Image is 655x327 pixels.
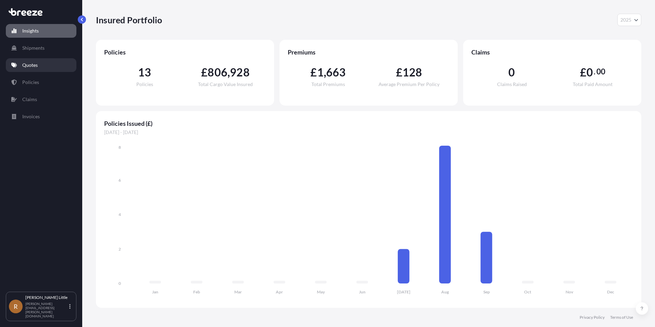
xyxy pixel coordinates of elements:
[471,48,633,56] span: Claims
[193,289,200,294] tspan: Feb
[136,82,153,87] span: Policies
[324,67,326,78] span: ,
[22,113,40,120] p: Invoices
[403,67,422,78] span: 128
[104,129,633,136] span: [DATE] - [DATE]
[276,289,283,294] tspan: Apr
[119,145,121,150] tspan: 8
[230,67,250,78] span: 928
[138,67,151,78] span: 13
[22,27,39,34] p: Insights
[326,67,346,78] span: 663
[288,48,449,56] span: Premiums
[104,48,266,56] span: Policies
[22,62,38,69] p: Quotes
[317,67,324,78] span: 1
[573,82,613,87] span: Total Paid Amount
[396,67,403,78] span: £
[317,289,325,294] tspan: May
[119,212,121,217] tspan: 4
[310,67,317,78] span: £
[6,110,76,123] a: Invoices
[580,315,605,320] a: Privacy Policy
[566,289,573,294] tspan: Nov
[497,82,527,87] span: Claims Raised
[198,82,253,87] span: Total Cargo Value Insured
[359,289,366,294] tspan: Jun
[524,289,531,294] tspan: Oct
[620,16,631,23] span: 2025
[379,82,440,87] span: Average Premium Per Policy
[227,67,230,78] span: ,
[441,289,449,294] tspan: Aug
[25,295,68,300] p: [PERSON_NAME] Little
[580,67,586,78] span: £
[119,246,121,252] tspan: 2
[6,93,76,106] a: Claims
[397,289,410,294] tspan: [DATE]
[6,41,76,55] a: Shipments
[25,302,68,318] p: [PERSON_NAME][EMAIL_ADDRESS][PERSON_NAME][DOMAIN_NAME]
[234,289,242,294] tspan: Mar
[22,79,39,86] p: Policies
[508,67,515,78] span: 0
[14,303,18,310] span: R
[594,69,595,74] span: .
[617,14,641,26] button: Year Selector
[22,96,37,103] p: Claims
[152,289,158,294] tspan: Jan
[311,82,345,87] span: Total Premiums
[208,67,227,78] span: 806
[96,14,162,25] p: Insured Portfolio
[22,45,45,51] p: Shipments
[6,24,76,38] a: Insights
[610,315,633,320] a: Terms of Use
[483,289,490,294] tspan: Sep
[104,119,633,128] span: Policies Issued (£)
[607,289,614,294] tspan: Dec
[6,75,76,89] a: Policies
[201,67,208,78] span: £
[586,67,593,78] span: 0
[596,69,605,74] span: 00
[6,58,76,72] a: Quotes
[119,178,121,183] tspan: 6
[119,281,121,286] tspan: 0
